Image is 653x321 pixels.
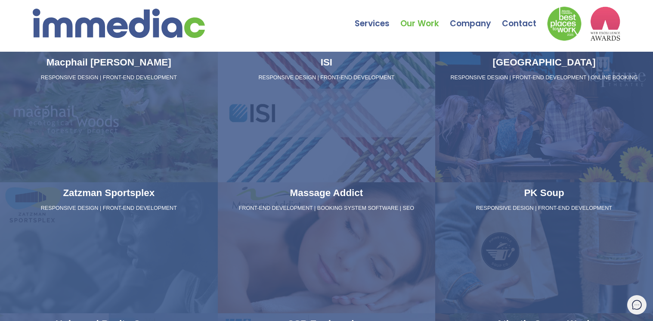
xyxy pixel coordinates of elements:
[547,6,582,41] img: Down
[3,205,214,212] p: RESPONSIVE DESIGN | FRONT-END DEVELOPMENT
[221,55,432,70] h3: ISI
[435,52,653,182] a: [GEOGRAPHIC_DATA] RESPONSIVE DESIGN | FRONT-END DEVELOPMENT | ONLINE BOOKING
[355,2,400,32] a: Services
[3,74,214,82] p: RESPONSIVE DESIGN | FRONT-END DEVELOPMENT
[3,186,214,200] h3: Zatzman Sportsplex
[218,52,436,182] a: ISI RESPONSIVE DESIGN | FRONT-END DEVELOPMENT
[502,2,547,32] a: Contact
[221,205,432,212] p: FRONT-END DEVELOPMENT | BOOKING SYSTEM SOFTWARE | SEO
[439,55,650,70] h3: [GEOGRAPHIC_DATA]
[439,205,650,212] p: RESPONSIVE DESIGN | FRONT-END DEVELOPMENT
[3,55,214,70] h3: Macphail [PERSON_NAME]
[400,2,450,32] a: Our Work
[221,74,432,82] p: RESPONSIVE DESIGN | FRONT-END DEVELOPMENT
[439,74,650,82] p: RESPONSIVE DESIGN | FRONT-END DEVELOPMENT | ONLINE BOOKING
[221,186,432,200] h3: Massage Addict
[435,182,653,313] a: PK Soup RESPONSIVE DESIGN | FRONT-END DEVELOPMENT
[218,182,436,313] a: Massage Addict FRONT-END DEVELOPMENT | BOOKING SYSTEM SOFTWARE | SEO
[590,6,620,41] img: logo2_wea_nobg.webp
[33,9,205,38] img: immediac
[439,186,650,200] h3: PK Soup
[450,2,502,32] a: Company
